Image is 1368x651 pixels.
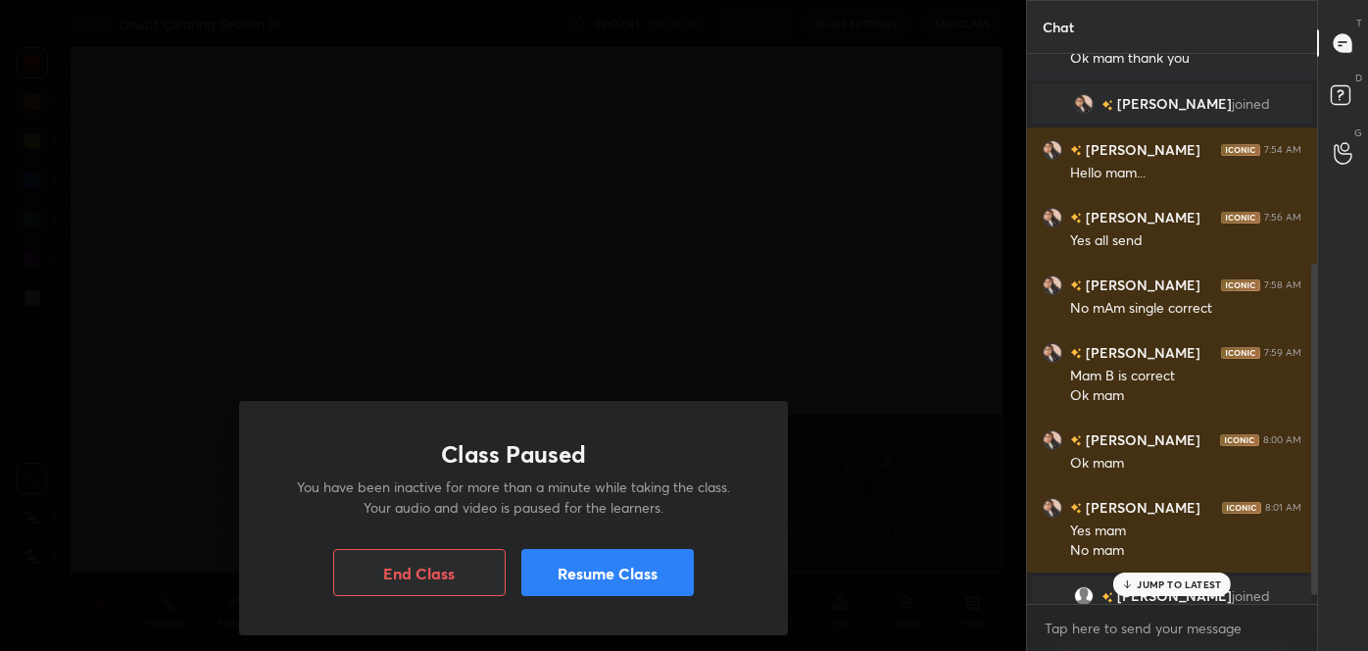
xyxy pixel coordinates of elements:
[1070,49,1301,69] div: Ok mam thank you
[1070,503,1082,514] img: no-rating-badge.077c3623.svg
[1070,213,1082,224] img: no-rating-badge.077c3623.svg
[1221,212,1260,224] img: iconic-dark.1390631f.png
[1117,96,1232,112] span: [PERSON_NAME]
[333,549,506,596] button: End Class
[1070,541,1301,561] div: No mam
[1263,434,1301,446] div: 8:00 AM
[1101,592,1113,603] img: no-rating-badge.077c3623.svg
[1027,1,1090,53] p: Chat
[1043,498,1062,518] img: 6a6f55dc78624f7aa66b82f8e7169dfe.jpg
[441,440,586,469] h1: Class Paused
[1137,578,1221,590] p: JUMP TO LATEST
[1264,144,1301,156] div: 7:54 AM
[1043,208,1062,227] img: 6a6f55dc78624f7aa66b82f8e7169dfe.jpg
[1117,588,1232,604] span: [PERSON_NAME]
[1070,299,1301,319] div: No mAm single correct
[1355,71,1362,85] p: D
[1232,96,1270,112] span: joined
[1070,367,1301,386] div: Mam B is correct
[1070,164,1301,183] div: Hello mam...
[1027,54,1317,604] div: grid
[1222,502,1261,514] img: iconic-dark.1390631f.png
[1070,280,1082,291] img: no-rating-badge.077c3623.svg
[1264,347,1301,359] div: 7:59 AM
[1232,588,1270,604] span: joined
[1070,522,1301,541] div: Yes mam
[1043,140,1062,160] img: 6a6f55dc78624f7aa66b82f8e7169dfe.jpg
[1082,207,1200,227] h6: [PERSON_NAME]
[1043,275,1062,295] img: 6a6f55dc78624f7aa66b82f8e7169dfe.jpg
[1082,275,1200,295] h6: [PERSON_NAME]
[521,549,694,596] button: Resume Class
[1354,125,1362,140] p: G
[1070,454,1301,474] div: Ok mam
[1264,212,1301,224] div: 7:56 AM
[1070,231,1301,251] div: Yes all send
[1070,145,1082,156] img: no-rating-badge.077c3623.svg
[1074,94,1094,114] img: 6a6f55dc78624f7aa66b82f8e7169dfe.jpg
[1070,435,1082,446] img: no-rating-badge.077c3623.svg
[1082,342,1200,363] h6: [PERSON_NAME]
[1356,16,1362,30] p: T
[1070,386,1301,406] div: Ok mam
[1221,279,1260,291] img: iconic-dark.1390631f.png
[1264,279,1301,291] div: 7:58 AM
[1070,348,1082,359] img: no-rating-badge.077c3623.svg
[1043,343,1062,363] img: 6a6f55dc78624f7aa66b82f8e7169dfe.jpg
[1082,139,1200,160] h6: [PERSON_NAME]
[1220,434,1259,446] img: iconic-dark.1390631f.png
[1221,347,1260,359] img: iconic-dark.1390631f.png
[1265,502,1301,514] div: 8:01 AM
[1074,586,1094,606] img: default.png
[1082,497,1200,518] h6: [PERSON_NAME]
[1082,429,1200,450] h6: [PERSON_NAME]
[1043,430,1062,450] img: 6a6f55dc78624f7aa66b82f8e7169dfe.jpg
[1101,100,1113,111] img: no-rating-badge.077c3623.svg
[1221,144,1260,156] img: iconic-dark.1390631f.png
[286,476,741,518] p: You have been inactive for more than a minute while taking the class. Your audio and video is pau...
